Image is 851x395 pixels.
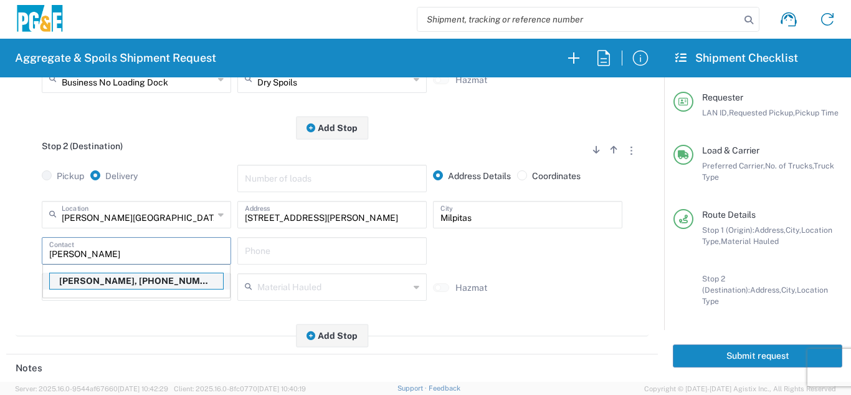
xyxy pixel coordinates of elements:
span: Copyright © [DATE]-[DATE] Agistix Inc., All Rights Reserved [644,383,836,394]
span: Material Hauled [721,237,779,246]
span: Stop 2 (Destination): [702,274,750,295]
span: Address, [754,225,786,235]
a: Support [397,384,429,392]
span: Pickup Time [795,108,839,117]
a: Feedback [429,384,460,392]
span: Address, [750,285,781,295]
span: Server: 2025.16.0-9544af67660 [15,385,168,393]
span: Stop 2 (Destination) [42,141,123,151]
span: No. of Trucks, [765,161,814,170]
label: Hazmat [455,74,487,85]
span: Stop 1 (Origin): [702,225,754,235]
p: Luis Ramirez, 415-798-1651 [50,273,223,289]
span: City, [786,225,801,235]
span: Requested Pickup, [729,108,795,117]
label: Coordinates [517,170,581,182]
span: Load & Carrier [702,145,759,155]
button: Submit request [673,344,842,368]
h2: Aggregate & Spoils Shipment Request [15,51,216,66]
button: Add Stop [296,116,368,139]
h2: Shipment Checklist [675,51,798,66]
label: Hazmat [455,282,487,293]
span: [DATE] 10:42:29 [118,385,168,393]
label: Address Details [433,170,511,182]
span: LAN ID, [702,108,729,117]
span: City, [781,285,797,295]
span: [DATE] 10:40:19 [257,385,306,393]
button: Add Stop [296,324,368,347]
h2: Notes [16,362,42,374]
img: pge [15,5,65,34]
span: Requester [702,92,743,102]
span: Client: 2025.16.0-8fc0770 [174,385,306,393]
input: Shipment, tracking or reference number [417,7,740,31]
span: Preferred Carrier, [702,161,765,170]
span: Route Details [702,210,756,220]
